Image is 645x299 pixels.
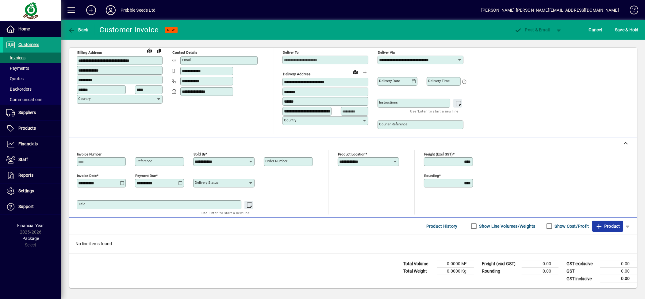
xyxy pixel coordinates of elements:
[182,58,191,62] mat-label: Email
[600,275,637,283] td: 0.00
[77,152,102,156] mat-label: Invoice number
[410,108,459,115] mat-hint: Use 'Enter' to start a new line
[18,26,30,31] span: Home
[18,188,34,193] span: Settings
[3,199,61,214] a: Support
[424,221,460,232] button: Product History
[77,174,97,178] mat-label: Invoice date
[563,260,600,268] td: GST exclusive
[18,204,34,209] span: Support
[18,157,28,162] span: Staff
[424,152,453,156] mat-label: Freight (excl GST)
[265,159,287,163] mat-label: Order number
[81,5,101,16] button: Add
[625,1,637,21] a: Knowledge Base
[3,84,61,94] a: Backorders
[69,234,637,253] div: No line items found
[426,221,458,231] span: Product History
[360,67,370,77] button: Choose address
[18,42,39,47] span: Customers
[154,46,164,56] button: Copy to Delivery address
[194,152,205,156] mat-label: Sold by
[400,268,437,275] td: Total Weight
[22,236,39,241] span: Package
[589,25,602,35] span: Cancel
[615,27,617,32] span: S
[3,22,61,37] a: Home
[3,105,61,120] a: Suppliers
[481,5,619,15] div: [PERSON_NAME] [PERSON_NAME][EMAIL_ADDRESS][DOMAIN_NAME]
[563,275,600,283] td: GST inclusive
[379,122,407,126] mat-label: Courier Reference
[78,202,85,206] mat-label: Title
[587,24,604,35] button: Cancel
[283,50,299,55] mat-label: Deliver To
[3,53,61,63] a: Invoices
[525,27,528,32] span: P
[514,27,550,32] span: ost & Email
[478,223,536,229] label: Show Line Volumes/Weights
[437,260,474,268] td: 0.0000 M³
[437,268,474,275] td: 0.0000 Kg
[522,268,559,275] td: 0.00
[136,159,152,163] mat-label: Reference
[563,268,600,275] td: GST
[338,152,365,156] mat-label: Product location
[350,67,360,77] a: View on map
[68,27,88,32] span: Back
[18,110,36,115] span: Suppliers
[121,5,155,15] div: Prebble Seeds Ltd
[3,121,61,136] a: Products
[378,50,395,55] mat-label: Deliver via
[167,28,175,32] span: NEW
[202,209,250,216] mat-hint: Use 'Enter' to start a new line
[6,55,25,60] span: Invoices
[6,66,29,71] span: Payments
[379,79,400,83] mat-label: Delivery date
[61,24,95,35] app-page-header-button: Back
[18,126,36,131] span: Products
[144,45,154,55] a: View on map
[554,223,589,229] label: Show Cost/Profit
[3,152,61,167] a: Staff
[400,260,437,268] td: Total Volume
[3,183,61,199] a: Settings
[3,94,61,105] a: Communications
[511,24,553,35] button: Post & Email
[135,174,156,178] mat-label: Payment due
[78,96,90,101] mat-label: Country
[3,168,61,183] a: Reports
[18,141,38,146] span: Financials
[428,79,450,83] mat-label: Delivery time
[424,174,439,178] mat-label: Rounding
[379,100,398,104] mat-label: Instructions
[613,24,640,35] button: Save & Hold
[3,73,61,84] a: Quotes
[615,25,639,35] span: ave & Hold
[522,260,559,268] td: 0.00
[101,5,121,16] button: Profile
[100,25,159,35] div: Customer Invoice
[479,260,522,268] td: Freight (excl GST)
[284,118,296,122] mat-label: Country
[6,97,42,102] span: Communications
[6,76,24,81] span: Quotes
[3,63,61,73] a: Payments
[17,223,44,228] span: Financial Year
[479,268,522,275] td: Rounding
[600,268,637,275] td: 0.00
[595,221,620,231] span: Product
[600,260,637,268] td: 0.00
[592,221,623,232] button: Product
[3,136,61,152] a: Financials
[6,87,32,92] span: Backorders
[195,180,218,185] mat-label: Delivery status
[66,24,90,35] button: Back
[18,173,33,178] span: Reports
